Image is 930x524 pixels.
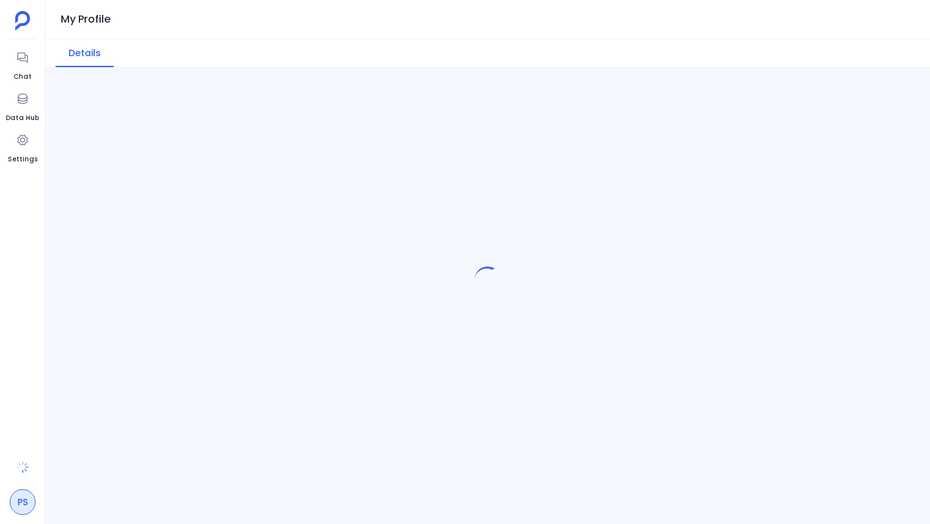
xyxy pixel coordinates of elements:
[11,72,34,82] span: Chat
[56,39,114,67] button: Details
[61,10,110,28] h1: My Profile
[15,11,30,30] img: petavue logo
[6,87,39,123] a: Data Hub
[8,128,37,165] a: Settings
[11,46,34,82] a: Chat
[10,489,36,515] a: PS
[6,113,39,123] span: Data Hub
[8,154,37,165] span: Settings
[16,461,29,474] img: spinner-B0dY0IHp.gif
